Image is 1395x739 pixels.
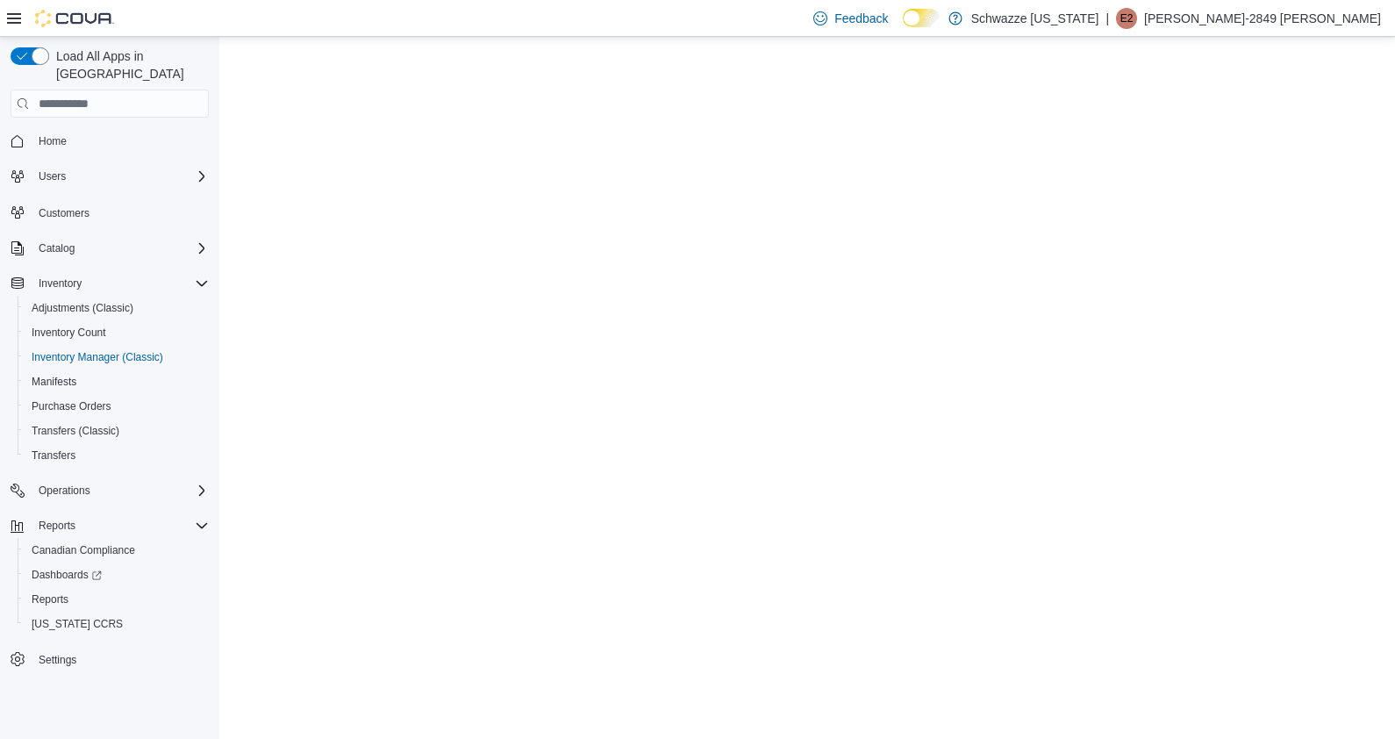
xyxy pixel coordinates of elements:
button: Inventory Count [18,320,216,345]
a: Customers [32,203,97,224]
span: Users [32,166,209,187]
button: Transfers (Classic) [18,419,216,443]
button: Inventory [4,271,216,296]
span: Operations [39,484,90,498]
p: [PERSON_NAME]-2849 [PERSON_NAME] [1144,8,1381,29]
a: Canadian Compliance [25,540,142,561]
span: Catalog [39,241,75,255]
span: Customers [32,201,209,223]
span: Transfers (Classic) [32,424,119,438]
span: Dark Mode [903,27,904,28]
a: Manifests [25,371,83,392]
span: Transfers [32,448,75,463]
span: Customers [39,206,89,220]
a: Feedback [806,1,895,36]
button: Inventory [32,273,89,294]
a: [US_STATE] CCRS [25,613,130,635]
span: Canadian Compliance [32,543,135,557]
span: [US_STATE] CCRS [32,617,123,631]
span: Reports [32,592,68,606]
a: Home [32,131,74,152]
span: Inventory Manager (Classic) [32,350,163,364]
span: Users [39,169,66,183]
span: Inventory Manager (Classic) [25,347,209,368]
button: Reports [32,515,82,536]
span: Settings [39,653,76,667]
span: Feedback [834,10,888,27]
span: Reports [32,515,209,536]
span: E2 [1120,8,1134,29]
span: Purchase Orders [25,396,209,417]
button: Settings [4,647,216,672]
a: Dashboards [18,563,216,587]
span: Home [39,134,67,148]
button: Catalog [4,236,216,261]
span: Adjustments (Classic) [32,301,133,315]
input: Dark Mode [903,9,940,27]
p: Schwazze [US_STATE] [971,8,1099,29]
span: Manifests [32,375,76,389]
div: Erik-2849 Southard [1116,8,1137,29]
a: Adjustments (Classic) [25,298,140,319]
span: Reports [39,519,75,533]
span: Transfers [25,445,209,466]
span: Load All Apps in [GEOGRAPHIC_DATA] [49,47,209,83]
span: Catalog [32,238,209,259]
a: Transfers (Classic) [25,420,126,441]
a: Transfers [25,445,82,466]
button: Customers [4,199,216,225]
span: Settings [32,649,209,671]
span: Adjustments (Classic) [25,298,209,319]
button: Users [32,166,73,187]
button: [US_STATE] CCRS [18,612,216,636]
span: Washington CCRS [25,613,209,635]
nav: Complex example [11,121,209,718]
span: Inventory Count [25,322,209,343]
button: Users [4,164,216,189]
p: | [1105,8,1109,29]
a: Inventory Count [25,322,113,343]
a: Purchase Orders [25,396,118,417]
span: Inventory [39,276,82,291]
button: Manifests [18,369,216,394]
span: Canadian Compliance [25,540,209,561]
img: Cova [35,10,114,27]
span: Transfers (Classic) [25,420,209,441]
button: Operations [4,478,216,503]
span: Manifests [25,371,209,392]
button: Reports [4,513,216,538]
span: Dashboards [25,564,209,585]
a: Inventory Manager (Classic) [25,347,170,368]
a: Dashboards [25,564,109,585]
button: Transfers [18,443,216,468]
span: Purchase Orders [32,399,111,413]
a: Settings [32,649,83,671]
button: Canadian Compliance [18,538,216,563]
span: Inventory Count [32,326,106,340]
span: Operations [32,480,209,501]
button: Purchase Orders [18,394,216,419]
span: Reports [25,589,209,610]
a: Reports [25,589,75,610]
span: Home [32,130,209,152]
button: Adjustments (Classic) [18,296,216,320]
span: Inventory [32,273,209,294]
button: Catalog [32,238,82,259]
button: Reports [18,587,216,612]
span: Dashboards [32,568,102,582]
button: Inventory Manager (Classic) [18,345,216,369]
button: Operations [32,480,97,501]
button: Home [4,128,216,154]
